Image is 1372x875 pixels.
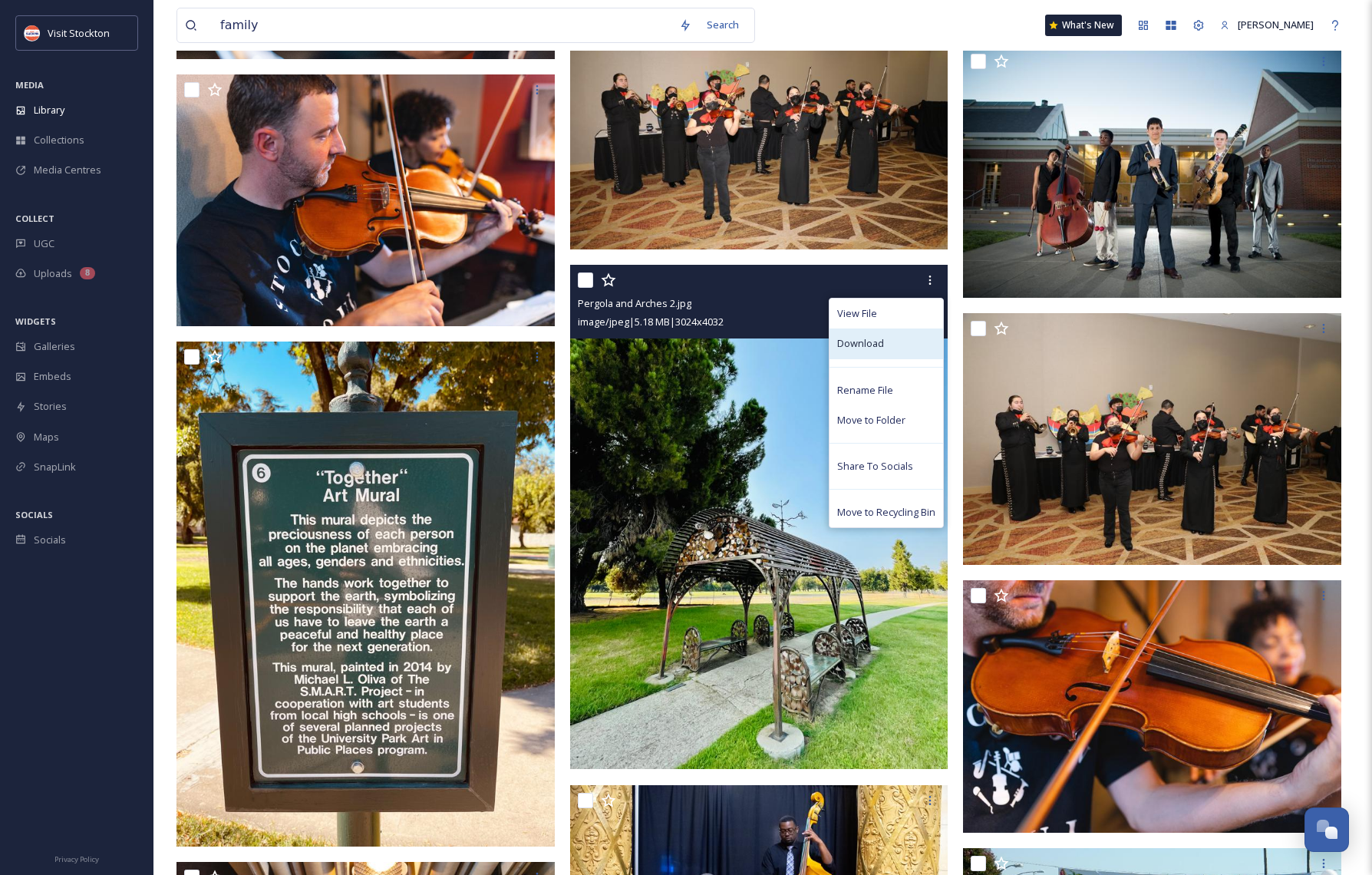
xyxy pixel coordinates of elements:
[963,580,1341,833] img: VisitStockton-StocktonSoul-39.jpg
[176,74,555,327] img: VisitStockton-StocktonSoul-36.jpg
[54,849,99,867] a: Privacy Policy
[34,133,84,147] span: Collections
[963,45,1341,297] img: uop-BIJQ-brubeck-2013.jpg
[34,460,76,474] span: SnapLink
[34,103,64,117] span: Library
[837,336,884,351] span: Download
[578,296,691,310] span: Pergola and Arches 2.jpg
[34,236,54,251] span: UGC
[176,342,555,846] img: Together 1.jpg
[699,10,747,40] div: Search
[34,533,66,547] span: Socials
[1212,10,1321,40] a: [PERSON_NAME]
[15,213,54,224] span: COLLECT
[1304,807,1349,852] button: Open Chat
[837,505,935,520] span: Move to Recycling Bin
[837,413,905,428] span: Move to Folder
[963,313,1341,566] img: TourismBreakfast_TimUlmer (34).jpg
[15,315,56,327] span: WIDGETS
[15,509,53,520] span: SOCIALS
[837,306,877,321] span: View File
[34,369,71,384] span: Embeds
[48,26,110,40] span: Visit Stockton
[25,25,40,41] img: unnamed.jpeg
[837,383,893,398] span: Rename File
[837,459,913,474] span: Share To Socials
[1045,15,1122,36] a: What's New
[54,854,99,864] span: Privacy Policy
[34,430,59,444] span: Maps
[1238,18,1314,31] span: [PERSON_NAME]
[34,266,72,281] span: Uploads
[15,79,44,91] span: MEDIA
[578,315,724,329] span: image/jpeg | 5.18 MB | 3024 x 4032
[34,399,67,414] span: Stories
[34,163,101,177] span: Media Centres
[570,265,948,769] img: Pergola and Arches 2.jpg
[80,267,95,279] div: 8
[213,8,671,42] input: Search your library
[34,339,75,354] span: Galleries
